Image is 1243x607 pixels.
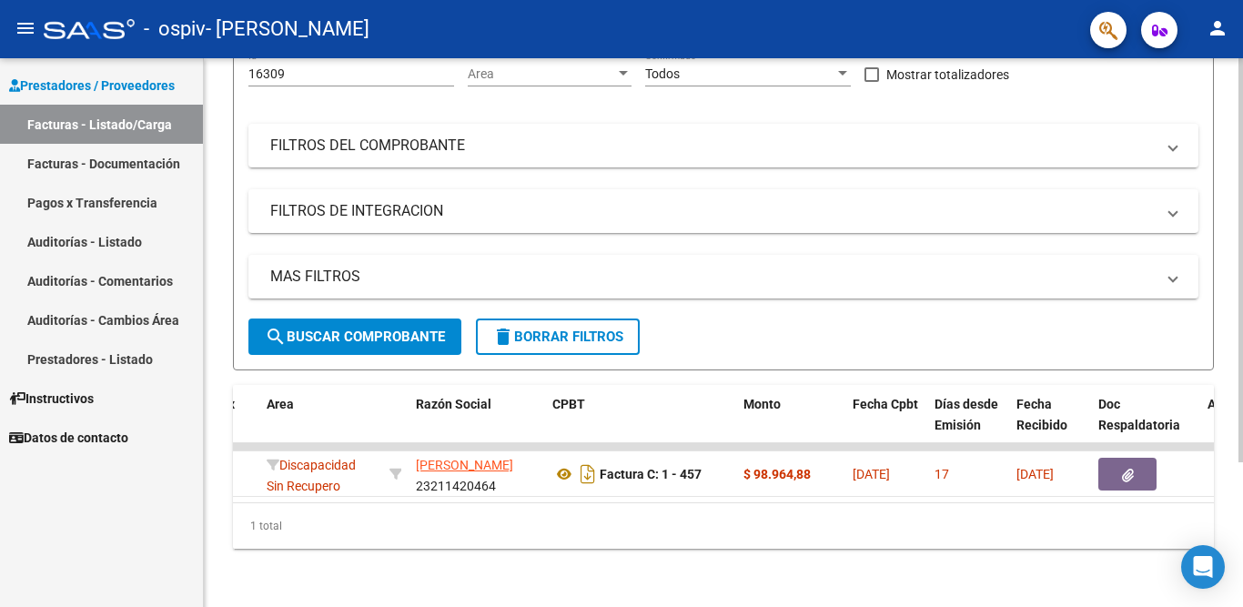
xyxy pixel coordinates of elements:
datatable-header-cell: Fecha Recibido [1009,385,1091,465]
span: Area [267,397,294,411]
mat-expansion-panel-header: FILTROS DE INTEGRACION [248,189,1198,233]
span: 17 [935,467,949,481]
span: - ospiv [144,9,206,49]
strong: Factura C: 1 - 457 [600,467,702,481]
mat-panel-title: MAS FILTROS [270,267,1155,287]
datatable-header-cell: Doc Respaldatoria [1091,385,1200,465]
strong: $ 98.964,88 [743,467,811,481]
div: 23211420464 [416,455,538,493]
mat-expansion-panel-header: MAS FILTROS [248,255,1198,298]
mat-panel-title: FILTROS DEL COMPROBANTE [270,136,1155,156]
mat-panel-title: FILTROS DE INTEGRACION [270,201,1155,221]
datatable-header-cell: Monto [736,385,845,465]
span: - [PERSON_NAME] [206,9,369,49]
datatable-header-cell: CPBT [545,385,736,465]
button: Borrar Filtros [476,319,640,355]
datatable-header-cell: Razón Social [409,385,545,465]
span: Razón Social [416,397,491,411]
mat-icon: delete [492,326,514,348]
span: Datos de contacto [9,428,128,448]
span: Buscar Comprobante [265,329,445,345]
span: Doc Respaldatoria [1098,397,1180,432]
span: [DATE] [1016,467,1054,481]
span: Borrar Filtros [492,329,623,345]
mat-icon: search [265,326,287,348]
span: Prestadores / Proveedores [9,76,175,96]
span: Fecha Recibido [1016,397,1067,432]
datatable-header-cell: Fecha Cpbt [845,385,927,465]
button: Buscar Comprobante [248,319,461,355]
datatable-header-cell: Días desde Emisión [927,385,1009,465]
span: Area [468,66,615,82]
i: Descargar documento [576,460,600,489]
span: Días desde Emisión [935,397,998,432]
mat-icon: person [1207,17,1228,39]
span: [PERSON_NAME] [416,458,513,472]
mat-icon: menu [15,17,36,39]
div: 1 total [233,503,1214,549]
span: Todos [645,66,680,81]
span: Monto [743,397,781,411]
mat-expansion-panel-header: FILTROS DEL COMPROBANTE [248,124,1198,167]
span: CPBT [552,397,585,411]
div: Open Intercom Messenger [1181,545,1225,589]
span: Mostrar totalizadores [886,64,1009,86]
datatable-header-cell: Area [259,385,382,465]
span: [DATE] [853,467,890,481]
span: Instructivos [9,389,94,409]
span: Discapacidad Sin Recupero [267,458,356,493]
span: Fecha Cpbt [853,397,918,411]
